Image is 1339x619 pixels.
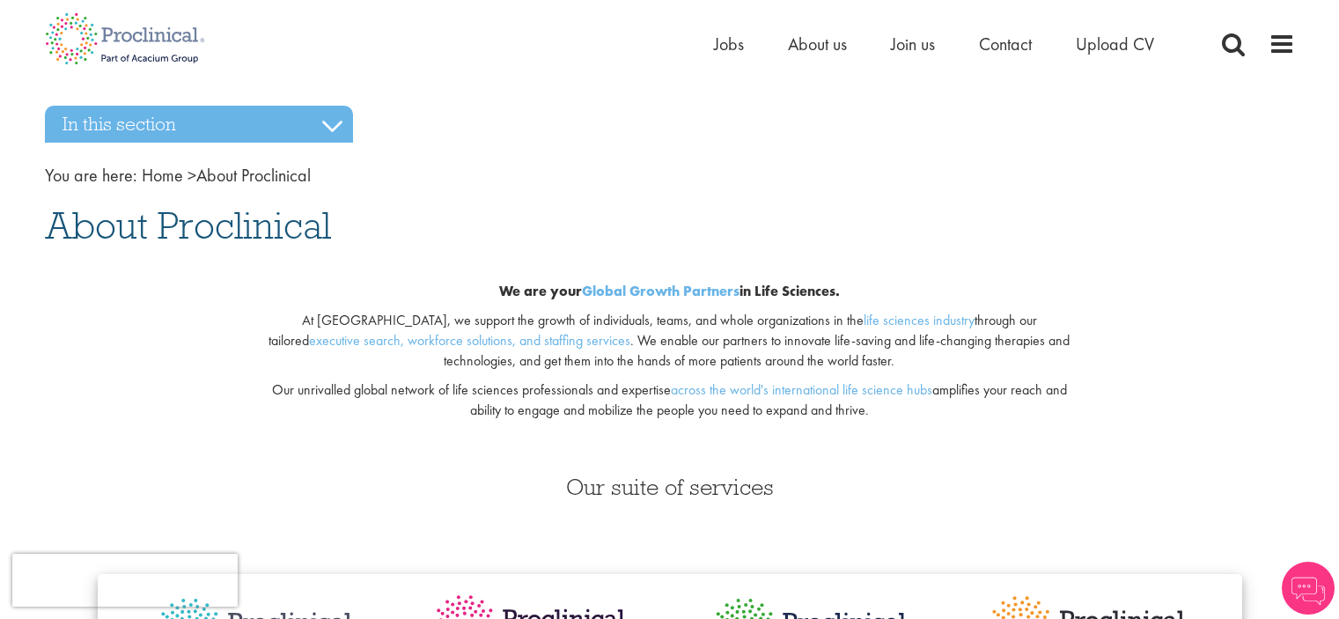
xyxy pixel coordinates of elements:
[788,33,847,55] a: About us
[582,282,739,300] a: Global Growth Partners
[12,554,238,607] iframe: reCAPTCHA
[45,202,331,249] span: About Proclinical
[1282,562,1335,615] img: Chatbot
[499,282,840,300] b: We are your in Life Sciences.
[188,164,196,187] span: >
[142,164,311,187] span: About Proclinical
[45,106,353,143] h3: In this section
[45,475,1295,498] h3: Our suite of services
[671,380,932,399] a: across the world's international life science hubs
[142,164,183,187] a: breadcrumb link to Home
[45,164,137,187] span: You are here:
[1076,33,1154,55] a: Upload CV
[257,380,1082,421] p: Our unrivalled global network of life sciences professionals and expertise amplifies your reach a...
[309,331,630,350] a: executive search, workforce solutions, and staffing services
[979,33,1032,55] a: Contact
[891,33,935,55] a: Join us
[714,33,744,55] a: Jobs
[257,311,1082,372] p: At [GEOGRAPHIC_DATA], we support the growth of individuals, teams, and whole organizations in the...
[864,311,975,329] a: life sciences industry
